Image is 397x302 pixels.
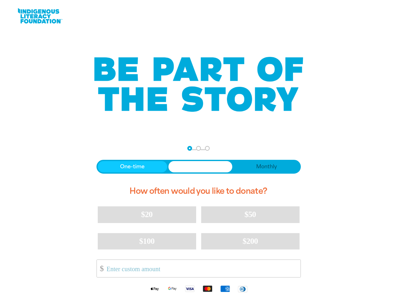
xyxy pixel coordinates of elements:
[96,160,301,174] div: Donation frequency
[141,210,152,219] span: $20
[181,285,199,292] img: Visa logo
[97,261,104,276] span: $
[201,233,300,249] button: $200
[96,181,301,201] h2: How often would you like to donate?
[139,237,155,246] span: $100
[191,163,210,171] span: Weekly
[234,161,300,172] button: Monthly
[243,237,258,246] span: $200
[199,285,216,292] img: Mastercard logo
[187,146,192,151] button: Navigate to step 1 of 3 to enter your donation amount
[89,44,309,125] img: Be part of the story
[168,161,232,172] button: Weekly
[205,146,210,151] button: Navigate to step 3 of 3 to enter your payment details
[163,285,181,292] img: Google Pay logo
[98,206,196,223] button: $20
[120,163,145,171] span: One-time
[98,233,196,249] button: $100
[201,206,300,223] button: $50
[98,161,168,172] button: One-time
[102,260,300,277] input: Enter custom amount
[196,146,201,151] button: Navigate to step 2 of 3 to enter your details
[96,280,301,297] div: Available payment methods
[245,210,256,219] span: $50
[256,163,277,171] span: Monthly
[216,285,234,292] img: American Express logo
[146,285,163,292] img: Apple Pay logo
[234,285,251,293] img: Diners Club logo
